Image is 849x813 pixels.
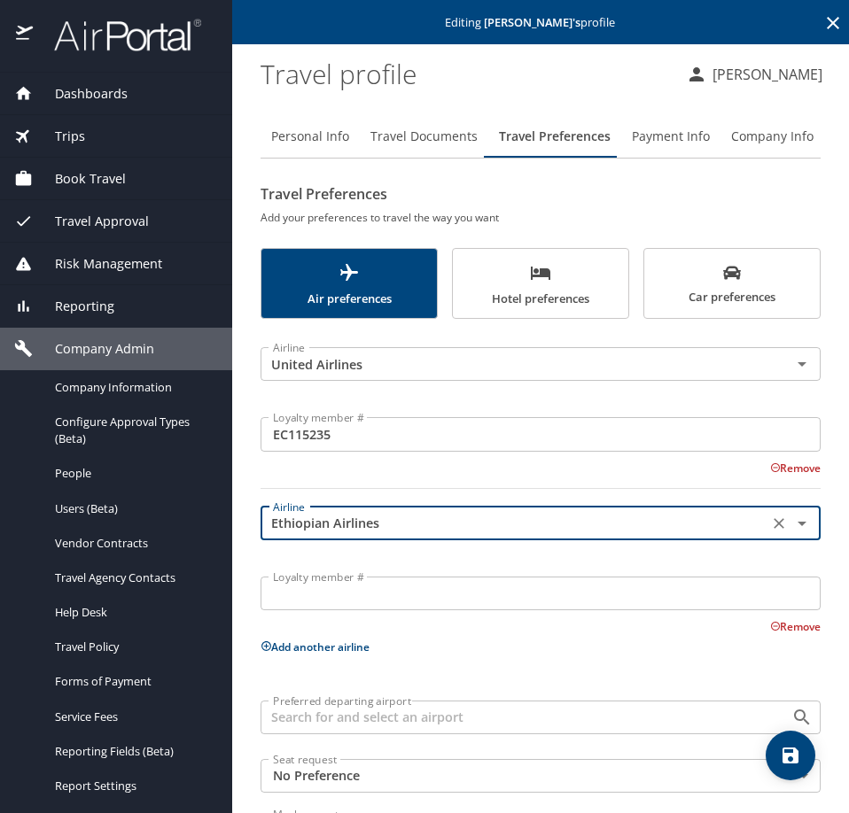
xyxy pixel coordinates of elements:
[707,64,822,85] p: [PERSON_NAME]
[33,297,114,316] span: Reporting
[766,731,815,780] button: save
[484,14,580,30] strong: [PERSON_NAME] 's
[55,414,211,447] span: Configure Approval Types (Beta)
[55,535,211,552] span: Vendor Contracts
[632,126,710,148] span: Payment Info
[790,705,814,730] button: Open
[261,759,821,793] div: No Preference
[261,639,370,654] button: Add another airline
[261,248,821,319] div: scrollable force tabs example
[266,352,763,376] input: Select an Airline
[261,46,672,101] h1: Travel profile
[33,254,162,274] span: Risk Management
[266,706,763,729] input: Search for and select an airport
[770,619,821,634] button: Remove
[33,84,128,104] span: Dashboards
[261,115,821,158] div: Profile
[266,512,763,535] input: Select an Airline
[55,708,211,725] span: Service Fees
[33,339,154,359] span: Company Admin
[261,208,821,227] h6: Add your preferences to travel the way you want
[55,639,211,655] span: Travel Policy
[767,511,791,536] button: Clear
[655,264,809,307] span: Car preferences
[33,212,149,231] span: Travel Approval
[55,673,211,690] span: Forms of Payment
[463,262,618,309] span: Hotel preferences
[790,511,814,536] button: Open
[55,569,211,586] span: Travel Agency Contacts
[55,743,211,760] span: Reporting Fields (Beta)
[370,126,478,148] span: Travel Documents
[731,126,814,148] span: Company Info
[33,127,85,146] span: Trips
[790,352,814,376] button: Open
[55,379,211,396] span: Company Information
[271,126,349,148] span: Personal Info
[55,604,211,621] span: Help Desk
[238,17,844,28] p: Editing profile
[16,18,35,52] img: icon-airportal.png
[770,461,821,476] button: Remove
[272,262,426,309] span: Air preferences
[261,180,821,208] h2: Travel Preferences
[35,18,201,52] img: airportal-logo.png
[55,778,211,794] span: Report Settings
[55,500,211,517] span: Users (Beta)
[679,58,830,90] button: [PERSON_NAME]
[33,169,126,189] span: Book Travel
[55,465,211,482] span: People
[499,126,611,148] span: Travel Preferences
